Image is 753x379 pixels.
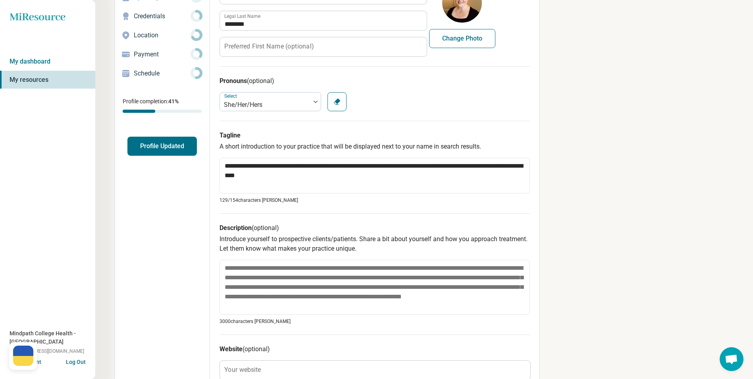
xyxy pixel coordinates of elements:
span: [EMAIL_ADDRESS][DOMAIN_NAME] [10,348,84,355]
p: Schedule [134,69,191,78]
button: Profile Updated [127,137,197,156]
p: Location [134,31,191,40]
div: Profile completion [123,110,202,113]
p: Credentials [134,12,191,21]
p: 3000 characters [PERSON_NAME] [220,318,530,325]
div: Open chat [720,347,743,371]
h3: Description [220,223,530,233]
a: Schedule [115,64,210,83]
h3: Website [220,344,530,354]
div: She/Her/Hers [224,100,306,110]
p: Introduce yourself to prospective clients/patients. Share a bit about yourself and how you approa... [220,234,530,253]
label: Preferred First Name (optional) [224,43,314,50]
a: Credentials [115,7,210,26]
span: 41 % [168,98,179,104]
p: A short introduction to your practice that will be displayed next to your name in search results. [220,142,530,151]
label: Your website [224,367,261,373]
button: Change Photo [429,29,495,48]
p: Payment [134,50,191,59]
label: Legal Last Name [224,14,260,19]
span: (optional) [252,224,279,232]
div: Profile completion: [115,93,210,118]
span: Mindpath College Health - [GEOGRAPHIC_DATA] [10,329,95,346]
a: Location [115,26,210,45]
span: (optional) [247,77,274,85]
p: 129/ 154 characters [PERSON_NAME] [220,197,530,204]
h3: Tagline [220,131,530,140]
a: Payment [115,45,210,64]
span: (optional) [243,345,270,353]
label: Select [224,93,239,99]
h3: Pronouns [220,76,530,86]
button: Log Out [66,358,86,364]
